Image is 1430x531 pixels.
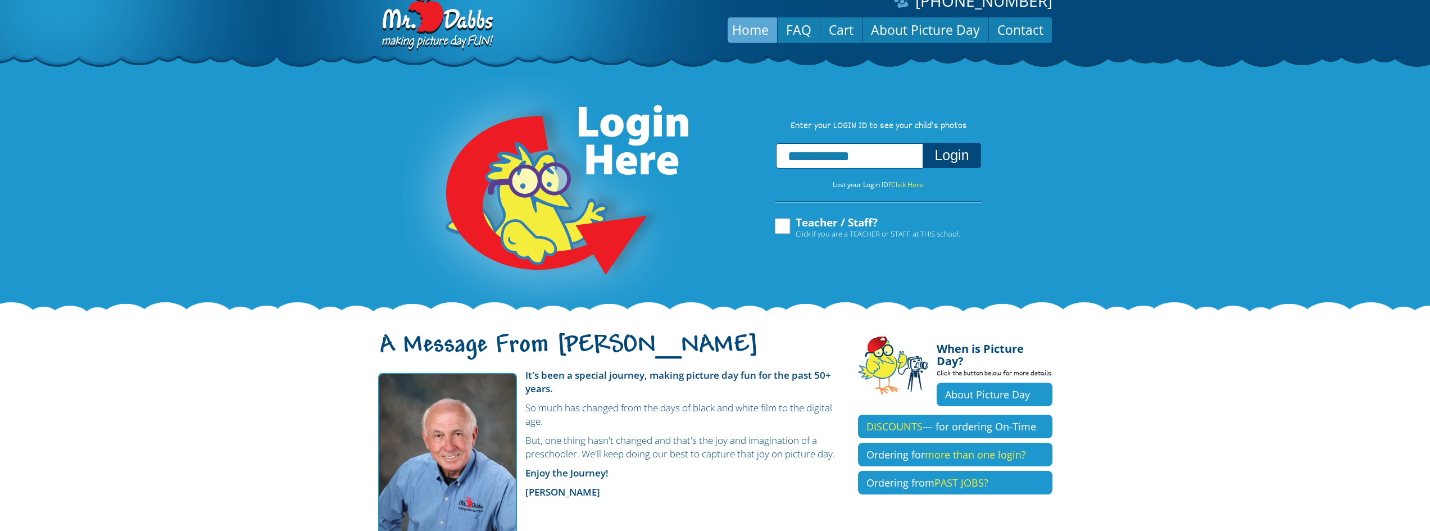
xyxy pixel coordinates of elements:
a: Contact [989,16,1052,43]
strong: It's been a special journey, making picture day fun for the past 50+ years. [525,369,831,395]
a: Cart [820,16,862,43]
p: Enter your LOGIN ID to see your child’s photos [764,120,994,133]
h1: A Message From [PERSON_NAME] [378,341,841,364]
a: DISCOUNTS— for ordering On-Time [858,415,1052,438]
label: Teacher / Staff? [773,217,960,238]
a: About Picture Day [862,16,988,43]
a: FAQ [778,16,820,43]
span: PAST JOBS? [934,476,988,489]
p: Click the button below for more details. [937,367,1052,383]
a: Ordering formore than one login? [858,443,1052,466]
img: Login Here [403,76,691,312]
a: Home [724,16,777,43]
a: Ordering fromPAST JOBS? [858,471,1052,494]
span: more than one login? [925,448,1026,461]
strong: [PERSON_NAME] [525,485,600,498]
a: About Picture Day [937,383,1052,406]
p: But, one thing hasn't changed and that's the joy and imagination of a preschooler. We'll keep doi... [378,434,841,461]
strong: Enjoy the Journey! [525,466,609,479]
button: Login [923,143,980,168]
h4: When is Picture Day? [937,336,1052,367]
p: So much has changed from the days of black and white film to the digital age. [378,401,841,428]
span: Click if you are a TEACHER or STAFF at THIS school. [796,228,960,239]
span: DISCOUNTS [866,420,923,433]
a: Click Here. [891,180,925,189]
p: Lost your Login ID? [764,179,994,191]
